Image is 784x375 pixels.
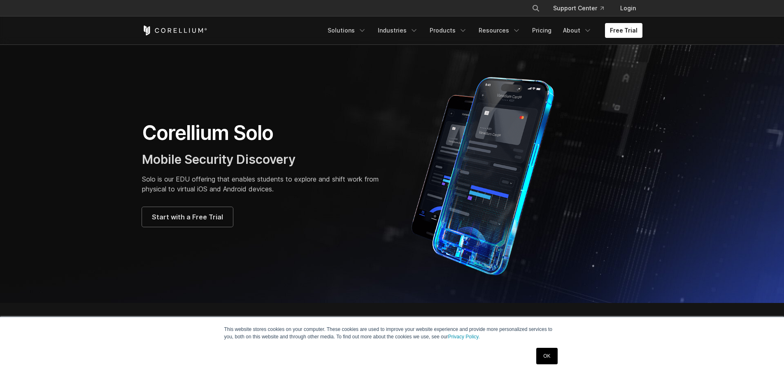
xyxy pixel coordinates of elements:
a: Pricing [527,23,556,38]
a: Industries [373,23,423,38]
a: Products [425,23,472,38]
span: Mobile Security Discovery [142,152,295,167]
a: Corellium Home [142,26,207,35]
button: Search [528,1,543,16]
a: Start with a Free Trial [142,207,233,227]
a: Support Center [547,1,610,16]
a: Free Trial [605,23,642,38]
p: Solo is our EDU offering that enables students to explore and shift work from physical to virtual... [142,174,384,194]
a: OK [536,348,557,364]
h1: Corellium Solo [142,121,384,145]
a: Solutions [323,23,371,38]
div: Navigation Menu [323,23,642,38]
a: Resources [474,23,526,38]
span: Start with a Free Trial [152,212,223,222]
p: This website stores cookies on your computer. These cookies are used to improve your website expe... [224,326,560,340]
div: Navigation Menu [522,1,642,16]
img: Corellium Solo for mobile app security solutions [400,71,577,277]
a: Login [614,1,642,16]
a: Privacy Policy. [448,334,480,340]
a: About [558,23,597,38]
